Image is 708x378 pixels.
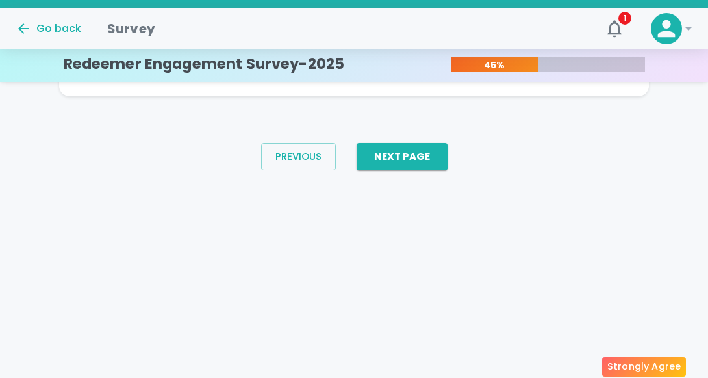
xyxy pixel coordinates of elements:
[357,143,448,170] button: Next Page
[618,12,631,25] span: 1
[107,18,155,39] h1: Survey
[602,357,686,377] div: Strongly Agree
[451,59,538,72] p: 45%
[64,55,345,74] h4: Redeemer Engagement Survey-2025
[599,13,630,44] button: 1
[16,21,81,36] button: Go back
[261,143,336,170] button: Previous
